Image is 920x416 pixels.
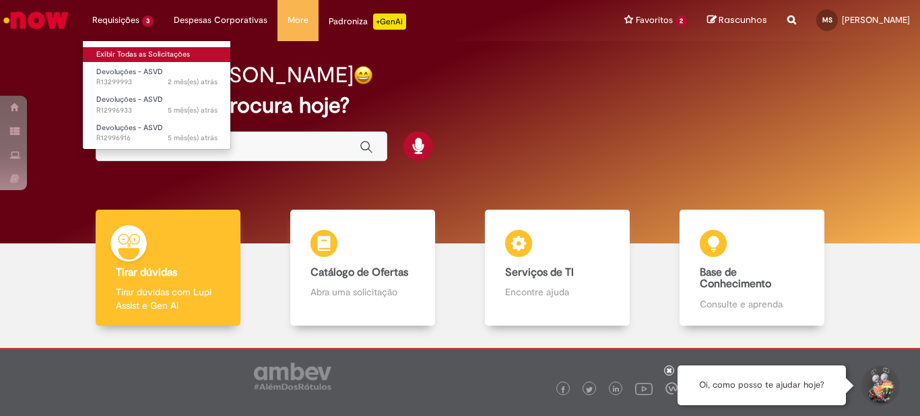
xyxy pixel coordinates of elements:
img: happy-face.png [354,65,373,85]
span: 5 mês(es) atrás [168,105,218,115]
span: Devoluções - ASVD [96,123,163,133]
h2: O que você procura hoje? [96,94,824,117]
time: 01/05/2025 10:54:10 [168,133,218,143]
span: [PERSON_NAME] [842,14,910,26]
span: 5 mês(es) atrás [168,133,218,143]
span: Requisições [92,13,139,27]
span: More [288,13,308,27]
p: Encontre ajuda [505,285,610,299]
span: Rascunhos [719,13,767,26]
time: 01/05/2025 11:09:38 [168,105,218,115]
div: Padroniza [329,13,406,30]
a: Catálogo de Ofertas Abra uma solicitação [265,210,460,326]
img: logo_footer_linkedin.png [613,386,620,394]
img: logo_footer_facebook.png [560,386,566,393]
span: Favoritos [636,13,673,27]
b: Catálogo de Ofertas [310,266,408,279]
p: Tirar dúvidas com Lupi Assist e Gen Ai [116,285,221,312]
span: R12996916 [96,133,218,144]
div: Oi, como posso te ajudar hoje? [678,365,846,405]
img: logo_footer_youtube.png [635,380,653,397]
p: +GenAi [373,13,406,30]
img: logo_footer_twitter.png [586,386,593,393]
a: Serviços de TI Encontre ajuda [460,210,655,326]
span: 2 [676,16,687,27]
span: Devoluções - ASVD [96,67,163,77]
img: logo_footer_ambev_rotulo_gray.png [254,363,331,390]
a: Rascunhos [707,14,767,27]
span: R13299993 [96,77,218,88]
a: Aberto R12996933 : Devoluções - ASVD [83,92,231,117]
img: ServiceNow [1,7,71,34]
img: logo_footer_workplace.png [665,382,678,394]
p: Consulte e aprenda [700,297,805,311]
a: Aberto R12996916 : Devoluções - ASVD [83,121,231,146]
a: Aberto R13299993 : Devoluções - ASVD [83,65,231,90]
span: 2 mês(es) atrás [168,77,218,87]
time: 16/07/2025 16:56:21 [168,77,218,87]
span: Devoluções - ASVD [96,94,163,105]
a: Exibir Todas as Solicitações [83,47,231,62]
b: Tirar dúvidas [116,266,177,279]
span: R12996933 [96,105,218,116]
span: 3 [142,16,154,27]
span: Despesas Corporativas [174,13,267,27]
button: Iniciar Conversa de Suporte [859,365,900,406]
b: Base de Conhecimento [700,266,771,291]
a: Base de Conhecimento Consulte e aprenda [655,210,849,326]
a: Tirar dúvidas Tirar dúvidas com Lupi Assist e Gen Ai [71,210,265,326]
p: Abra uma solicitação [310,285,416,299]
ul: Requisições [82,40,231,150]
b: Serviços de TI [505,266,574,279]
span: MS [822,16,832,24]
